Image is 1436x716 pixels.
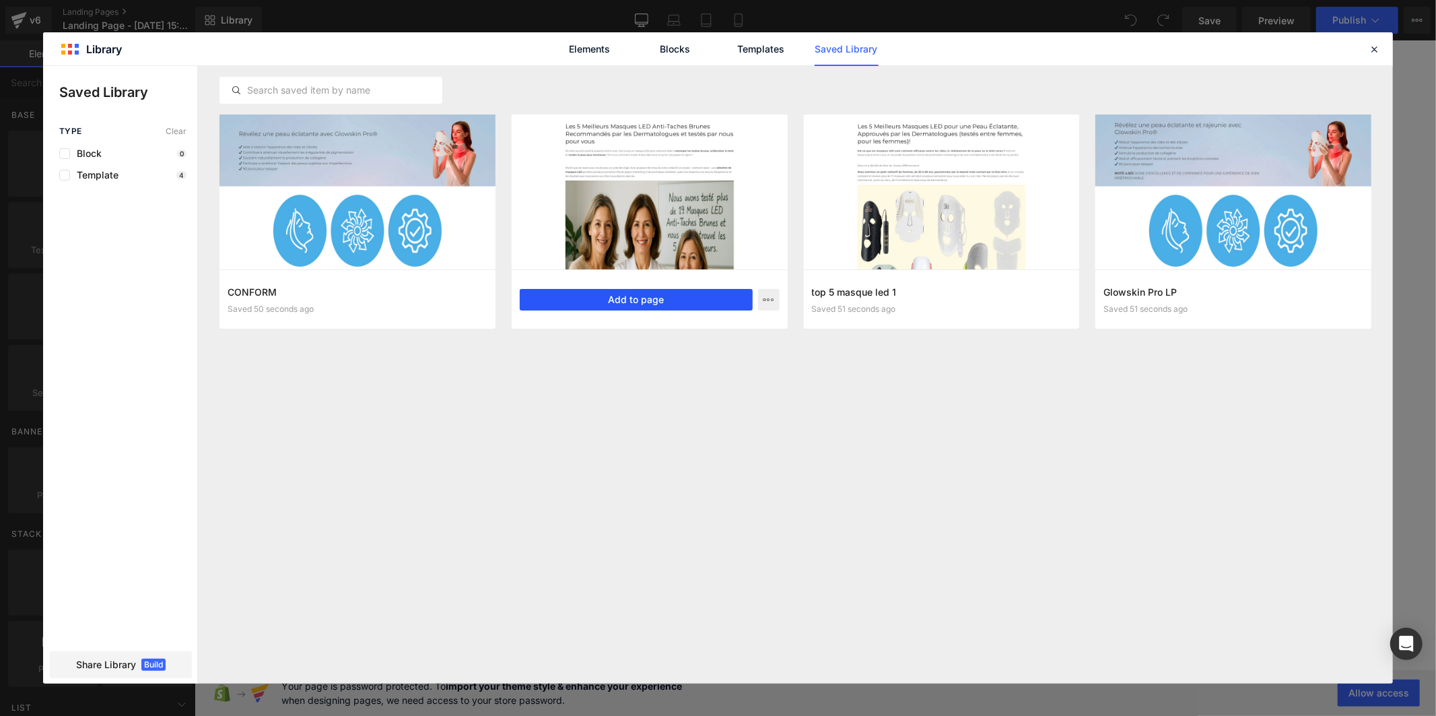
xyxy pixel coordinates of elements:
p: 0 [177,150,186,158]
h3: CONFORM [228,285,487,299]
button: Add to page [520,289,753,311]
div: Saved 50 seconds ago [228,304,487,314]
h3: top 5 masque led 1 [812,285,1072,299]
p: Saved Library [59,82,197,102]
span: Type [59,127,82,136]
input: Search saved item by name [220,82,442,98]
span: Build [141,659,166,671]
span: Clear [166,127,186,136]
p: Start building your page [238,136,1003,152]
a: Saved Library [815,32,879,66]
p: or Drag & Drop elements from left sidebar [238,338,1003,348]
a: Blocks [644,32,708,66]
a: Elements [558,32,622,66]
span: Block [70,148,102,159]
h3: Glowskin Pro LP [1103,285,1363,299]
a: Explore Template [560,300,681,327]
div: Open Intercom Messenger [1390,628,1423,660]
span: Share Library [76,658,136,672]
p: 4 [176,171,186,179]
span: Template [70,170,118,181]
a: Templates [729,32,793,66]
div: Saved 51 seconds ago [812,304,1072,314]
div: Saved 51 seconds ago [1103,304,1363,314]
